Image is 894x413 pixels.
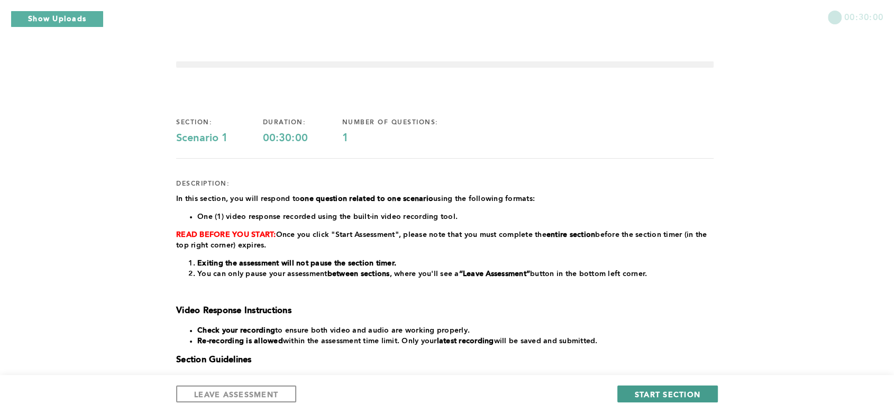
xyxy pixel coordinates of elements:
strong: Re-recording is allowed [197,337,283,345]
button: LEAVE ASSESSMENT [176,386,296,402]
span: START SECTION [635,389,700,399]
li: to ensure both video and audio are working properly. [197,325,714,336]
h3: Section Guidelines [176,355,714,365]
li: Once you proceed to the next question, you will be able to go back. [197,374,714,385]
h3: Video Response Instructions [176,306,714,316]
div: number of questions: [342,118,473,127]
li: You can only pause your assessment , where you'll see a button in the bottom left corner. [197,269,714,279]
div: 1 [342,132,473,145]
span: LEAVE ASSESSMENT [194,389,278,399]
strong: READ BEFORE YOU START: [176,231,276,238]
div: Scenario 1 [176,132,263,145]
p: Once you click "Start Assessment", please note that you must complete the before the section time... [176,230,714,251]
strong: between sections [327,270,390,278]
button: Show Uploads [11,11,104,27]
li: within the assessment time limit. Only your will be saved and submitted. [197,336,714,346]
span: One (1) video response recorded using the built-in video recording tool. [197,213,458,221]
span: In this section, you will respond to [176,195,300,203]
div: 00:30:00 [263,132,342,145]
button: START SECTION [617,386,718,402]
strong: Exiting the assessment will not pause the section timer. [197,260,396,267]
strong: “Leave Assessment” [459,270,531,278]
strong: entire section [546,231,596,238]
span: using the following formats: [433,195,535,203]
div: duration: [263,118,342,127]
strong: one question related to one scenario [300,195,433,203]
div: section: [176,118,263,127]
strong: Check your recording [197,327,275,334]
div: description: [176,180,230,188]
span: 00:30:00 [844,11,883,23]
strong: latest recording [437,337,494,345]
